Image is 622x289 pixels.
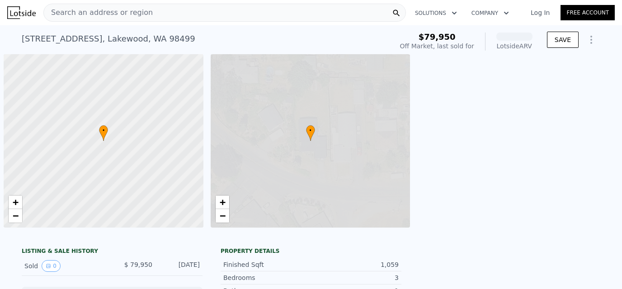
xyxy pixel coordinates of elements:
[13,196,19,208] span: +
[124,261,152,268] span: $ 79,950
[219,210,225,221] span: −
[219,196,225,208] span: +
[419,32,456,42] span: $79,950
[520,8,561,17] a: Log In
[311,273,399,282] div: 3
[13,210,19,221] span: −
[216,209,229,223] a: Zoom out
[311,260,399,269] div: 1,059
[547,32,579,48] button: SAVE
[223,273,311,282] div: Bedrooms
[42,260,61,272] button: View historical data
[7,6,36,19] img: Lotside
[44,7,153,18] span: Search an address or region
[160,260,200,272] div: [DATE]
[306,125,315,141] div: •
[99,125,108,141] div: •
[561,5,615,20] a: Free Account
[223,260,311,269] div: Finished Sqft
[464,5,516,21] button: Company
[22,247,203,256] div: LISTING & SALE HISTORY
[306,126,315,135] span: •
[22,33,195,45] div: [STREET_ADDRESS] , Lakewood , WA 98499
[221,247,401,255] div: Property details
[496,42,532,51] div: Lotside ARV
[400,42,474,51] div: Off Market, last sold for
[24,260,105,272] div: Sold
[582,31,600,49] button: Show Options
[216,196,229,209] a: Zoom in
[9,196,22,209] a: Zoom in
[9,209,22,223] a: Zoom out
[408,5,464,21] button: Solutions
[99,126,108,135] span: •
